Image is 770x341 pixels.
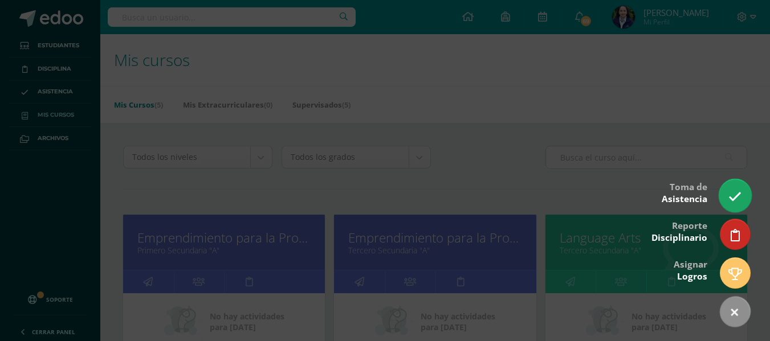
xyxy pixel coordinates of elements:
[674,251,707,288] div: Asignar
[651,232,707,244] span: Disciplinario
[662,193,707,205] span: Asistencia
[677,270,707,282] span: Logros
[662,174,707,211] div: Toma de
[651,212,707,249] div: Reporte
